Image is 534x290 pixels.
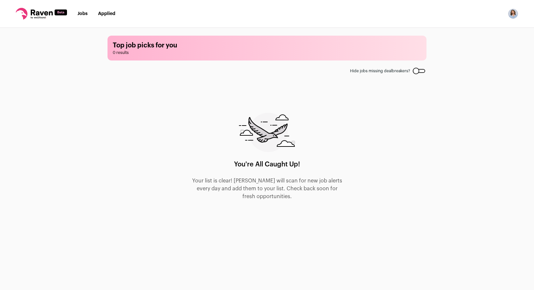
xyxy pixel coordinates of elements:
h1: Top job picks for you [113,41,421,50]
span: 0 results [113,50,421,55]
a: Jobs [77,11,88,16]
button: Open dropdown [508,9,518,19]
h1: You're All Caught Up! [234,160,300,169]
span: Hide jobs missing dealbreakers? [350,68,410,74]
img: 6882900-medium_jpg [508,9,518,19]
p: Your list is clear! [PERSON_NAME] will scan for new job alerts every day and add them to your lis... [191,177,343,200]
a: Applied [98,11,115,16]
img: raven-searching-graphic-988e480d85f2d7ca07d77cea61a0e572c166f105263382683f1c6e04060d3bee.png [239,113,295,152]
